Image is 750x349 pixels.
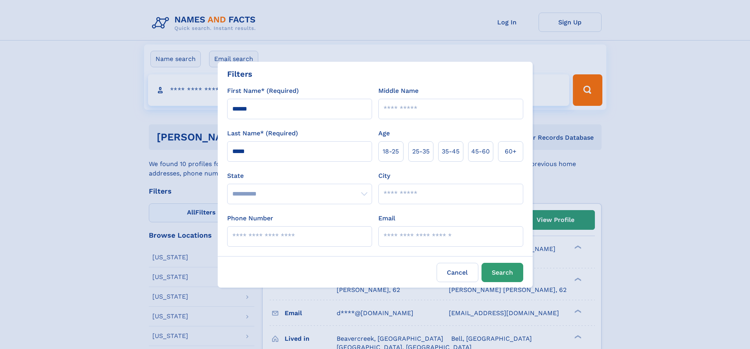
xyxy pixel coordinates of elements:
label: Last Name* (Required) [227,129,298,138]
div: Filters [227,68,252,80]
label: Cancel [437,263,478,282]
label: City [378,171,390,181]
span: 35‑45 [442,147,459,156]
span: 60+ [505,147,517,156]
label: Age [378,129,390,138]
span: 18‑25 [383,147,399,156]
label: First Name* (Required) [227,86,299,96]
span: 45‑60 [471,147,490,156]
label: Phone Number [227,214,273,223]
label: Email [378,214,395,223]
span: 25‑35 [412,147,430,156]
label: State [227,171,372,181]
button: Search [481,263,523,282]
label: Middle Name [378,86,419,96]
